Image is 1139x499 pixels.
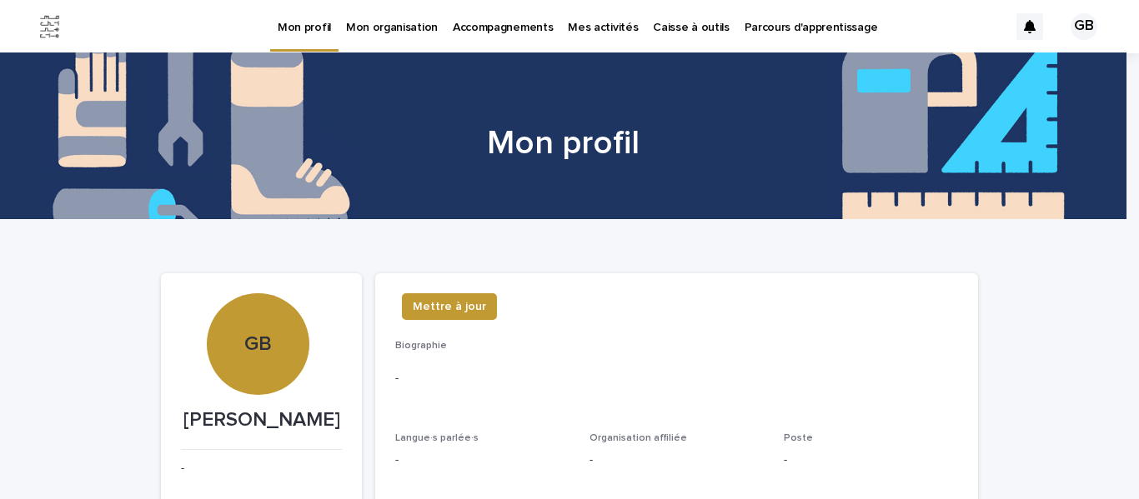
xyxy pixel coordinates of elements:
p: - [181,460,342,477]
div: GB [1071,13,1097,40]
span: Mettre à jour [413,298,486,315]
span: Langue·s parlée·s [395,433,479,443]
h1: Mon profil [155,123,972,163]
p: - [590,452,764,469]
span: Biographie [395,341,447,351]
p: - [395,452,569,469]
img: Jx8JiDZqSLW7pnA6nIo1 [33,10,67,43]
span: Poste [784,433,813,443]
div: GB [207,231,309,357]
p: - [395,370,958,387]
p: [PERSON_NAME] [181,408,342,432]
p: - [784,452,958,469]
span: Organisation affiliée [590,433,687,443]
button: Mettre à jour [402,293,497,320]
